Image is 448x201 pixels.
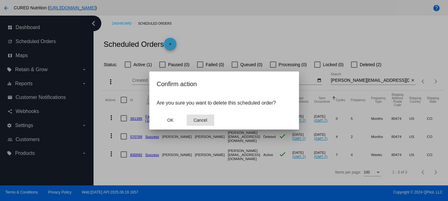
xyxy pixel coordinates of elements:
[157,100,291,106] p: Are you sure you want to delete this scheduled order?
[167,118,173,123] span: OK
[187,115,214,126] button: Close dialog
[157,79,291,89] h2: Confirm action
[157,115,184,126] button: Close dialog
[194,118,207,123] span: Cancel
